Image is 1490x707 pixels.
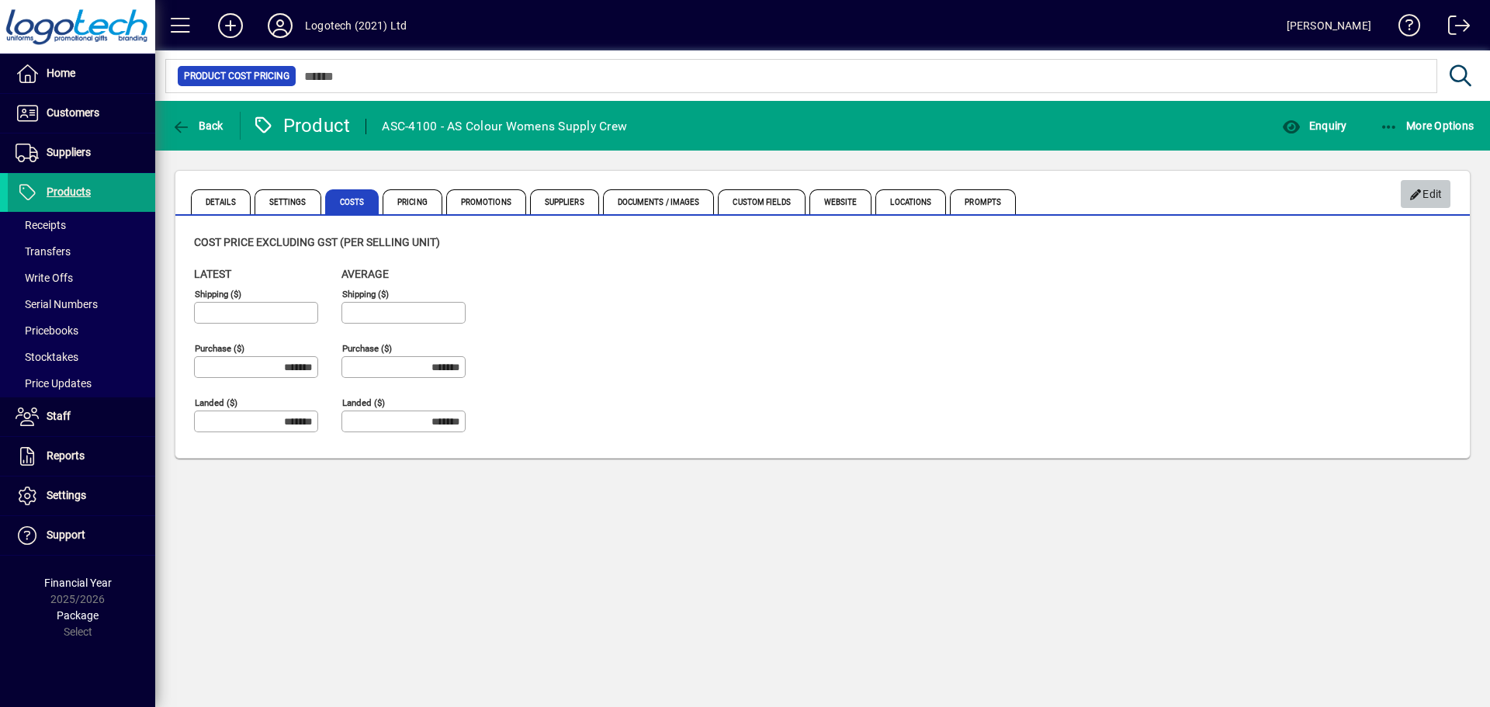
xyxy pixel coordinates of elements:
[8,212,155,238] a: Receipts
[8,94,155,133] a: Customers
[8,477,155,515] a: Settings
[8,265,155,291] a: Write Offs
[47,529,85,541] span: Support
[195,289,241,300] mat-label: Shipping ($)
[8,133,155,172] a: Suppliers
[1287,13,1371,38] div: [PERSON_NAME]
[1436,3,1471,54] a: Logout
[383,189,442,214] span: Pricing
[875,189,946,214] span: Locations
[342,397,385,408] mat-label: Landed ($)
[195,343,244,354] mat-label: Purchase ($)
[8,54,155,93] a: Home
[57,609,99,622] span: Package
[16,377,92,390] span: Price Updates
[47,449,85,462] span: Reports
[47,185,91,198] span: Products
[446,189,526,214] span: Promotions
[47,106,99,119] span: Customers
[950,189,1016,214] span: Prompts
[16,351,78,363] span: Stocktakes
[1282,120,1346,132] span: Enquiry
[47,146,91,158] span: Suppliers
[718,189,805,214] span: Custom Fields
[191,189,251,214] span: Details
[47,489,86,501] span: Settings
[44,577,112,589] span: Financial Year
[1387,3,1421,54] a: Knowledge Base
[16,219,66,231] span: Receipts
[8,397,155,436] a: Staff
[1409,182,1443,207] span: Edit
[155,112,241,140] app-page-header-button: Back
[172,120,223,132] span: Back
[195,397,237,408] mat-label: Landed ($)
[1278,112,1350,140] button: Enquiry
[255,12,305,40] button: Profile
[1401,180,1450,208] button: Edit
[8,238,155,265] a: Transfers
[47,67,75,79] span: Home
[16,298,98,310] span: Serial Numbers
[206,12,255,40] button: Add
[382,114,627,139] div: ASC-4100 - AS Colour Womens Supply Crew
[341,268,389,280] span: Average
[168,112,227,140] button: Back
[603,189,715,214] span: Documents / Images
[342,289,389,300] mat-label: Shipping ($)
[47,410,71,422] span: Staff
[255,189,321,214] span: Settings
[1380,120,1474,132] span: More Options
[16,245,71,258] span: Transfers
[1376,112,1478,140] button: More Options
[194,236,440,248] span: Cost price excluding GST (per selling unit)
[16,324,78,337] span: Pricebooks
[8,370,155,397] a: Price Updates
[252,113,351,138] div: Product
[8,344,155,370] a: Stocktakes
[8,437,155,476] a: Reports
[809,189,872,214] span: Website
[8,291,155,317] a: Serial Numbers
[325,189,379,214] span: Costs
[184,68,289,84] span: Product Cost Pricing
[342,343,392,354] mat-label: Purchase ($)
[8,516,155,555] a: Support
[194,268,231,280] span: Latest
[530,189,599,214] span: Suppliers
[16,272,73,284] span: Write Offs
[8,317,155,344] a: Pricebooks
[305,13,407,38] div: Logotech (2021) Ltd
